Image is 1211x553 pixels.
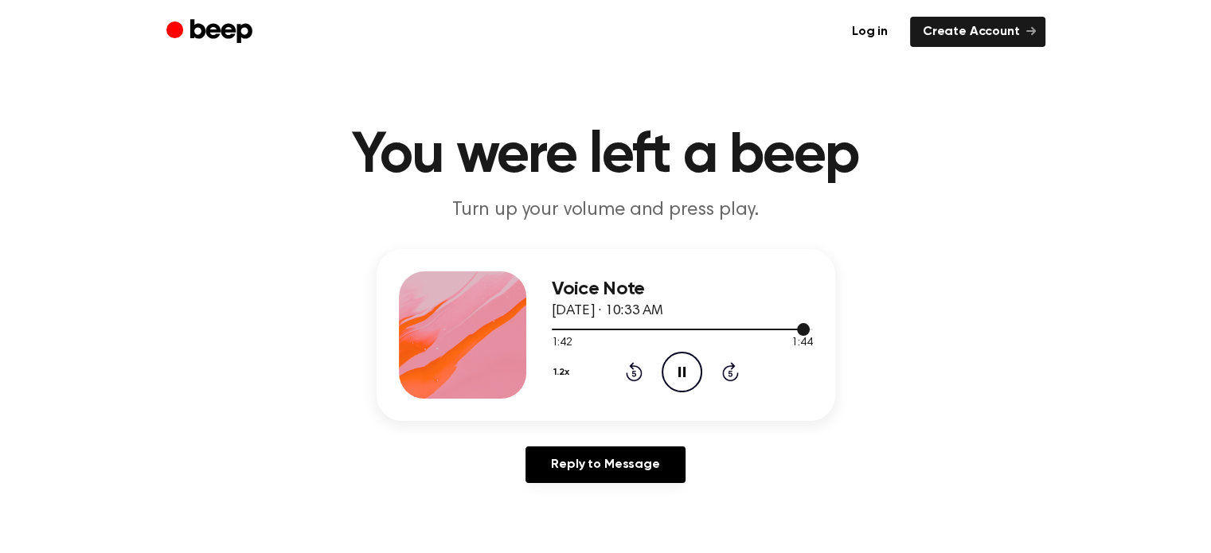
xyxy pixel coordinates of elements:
button: 1.2x [552,359,576,386]
h3: Voice Note [552,278,813,300]
p: Turn up your volume and press play. [300,197,912,224]
span: [DATE] · 10:33 AM [552,304,663,318]
a: Create Account [910,17,1045,47]
h1: You were left a beep [198,127,1014,185]
span: 1:42 [552,335,572,352]
span: 1:44 [791,335,812,352]
a: Reply to Message [525,446,685,483]
a: Log in [839,17,900,47]
a: Beep [166,17,256,48]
